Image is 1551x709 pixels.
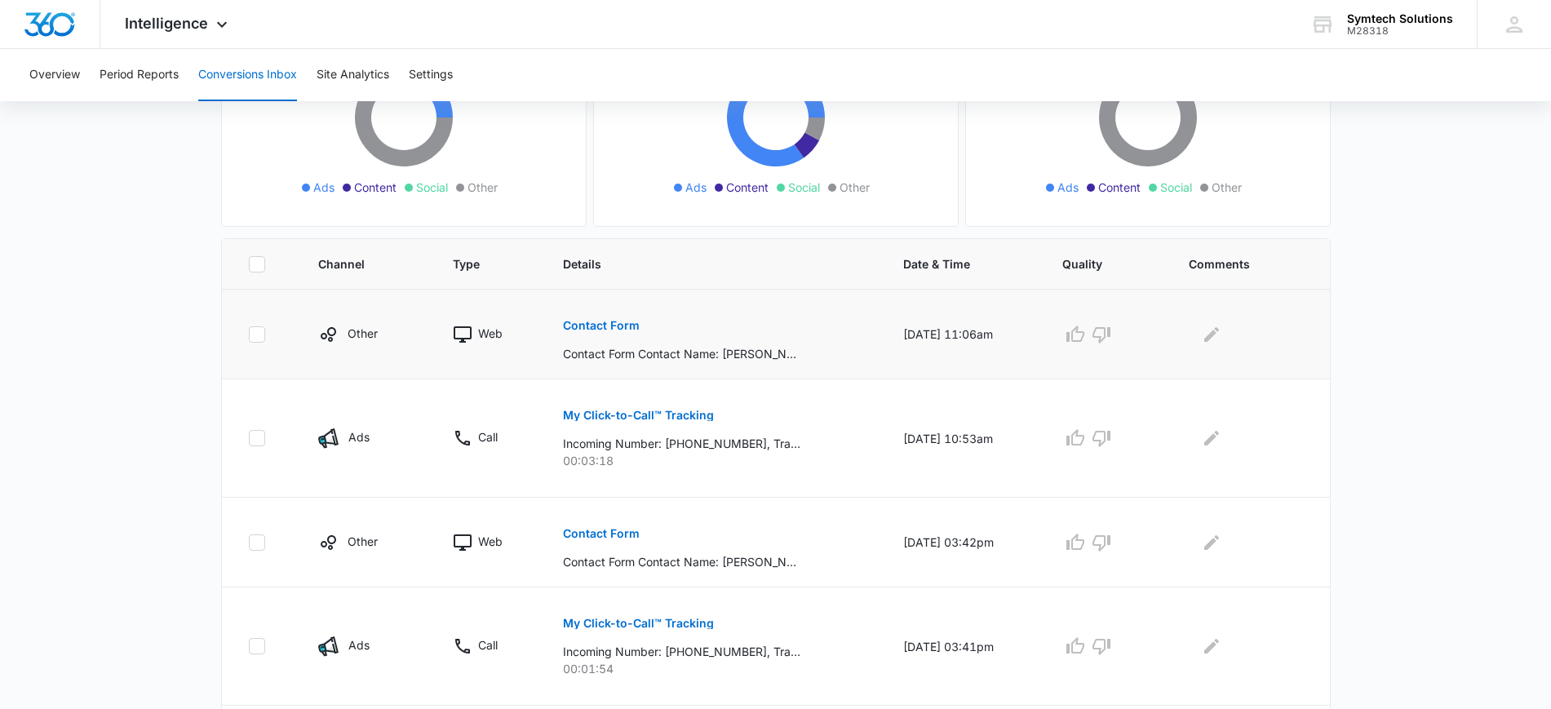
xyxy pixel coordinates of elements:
[1347,25,1453,37] div: account id
[348,428,370,445] p: Ads
[1347,12,1453,25] div: account name
[409,49,453,101] button: Settings
[563,452,864,469] p: 00:03:18
[563,604,714,643] button: My Click-to-Call™ Tracking
[884,379,1043,498] td: [DATE] 10:53am
[726,179,769,196] span: Content
[354,179,397,196] span: Content
[348,533,378,550] p: Other
[685,179,707,196] span: Ads
[198,49,297,101] button: Conversions Inbox
[1199,321,1225,348] button: Edit Comments
[1212,179,1242,196] span: Other
[100,49,179,101] button: Period Reports
[348,325,378,342] p: Other
[478,325,503,342] p: Web
[563,528,640,539] p: Contact Form
[348,636,370,654] p: Ads
[1199,425,1225,451] button: Edit Comments
[1062,255,1126,273] span: Quality
[1199,530,1225,556] button: Edit Comments
[563,618,714,629] p: My Click-to-Call™ Tracking
[453,255,500,273] span: Type
[1199,633,1225,659] button: Edit Comments
[903,255,999,273] span: Date & Time
[563,410,714,421] p: My Click-to-Call™ Tracking
[1189,255,1280,273] span: Comments
[468,179,498,196] span: Other
[478,428,498,445] p: Call
[317,49,389,101] button: Site Analytics
[884,587,1043,706] td: [DATE] 03:41pm
[563,435,800,452] p: Incoming Number: [PHONE_NUMBER], Tracking Number: [PHONE_NUMBER], Ring To: [PHONE_NUMBER], Caller...
[125,15,208,32] span: Intelligence
[563,306,640,345] button: Contact Form
[416,179,448,196] span: Social
[478,533,503,550] p: Web
[1057,179,1079,196] span: Ads
[478,636,498,654] p: Call
[318,255,390,273] span: Channel
[563,643,800,660] p: Incoming Number: [PHONE_NUMBER], Tracking Number: [PHONE_NUMBER], Ring To: [PHONE_NUMBER], Caller...
[884,290,1043,379] td: [DATE] 11:06am
[29,49,80,101] button: Overview
[563,320,640,331] p: Contact Form
[563,396,714,435] button: My Click-to-Call™ Tracking
[840,179,870,196] span: Other
[563,345,800,362] p: Contact Form Contact Name: [PERSON_NAME], Email: [EMAIL_ADDRESS][DOMAIN_NAME], Phone: [PHONE_NUMB...
[788,179,820,196] span: Social
[884,498,1043,587] td: [DATE] 03:42pm
[1160,179,1192,196] span: Social
[313,179,335,196] span: Ads
[563,553,800,570] p: Contact Form Contact Name: [PERSON_NAME], Email: [EMAIL_ADDRESS][DOMAIN_NAME], Phone: [PHONE_NUMB...
[1098,179,1141,196] span: Content
[563,660,864,677] p: 00:01:54
[563,514,640,553] button: Contact Form
[563,255,840,273] span: Details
